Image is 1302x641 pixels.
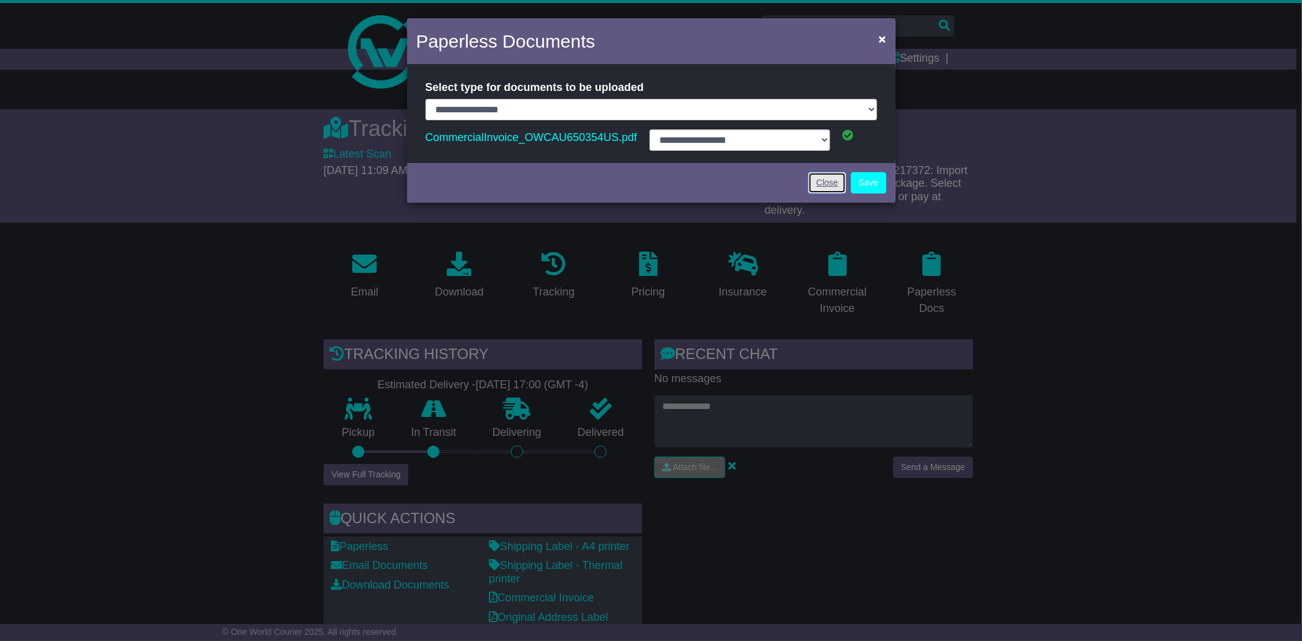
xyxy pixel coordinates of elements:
[416,27,595,55] h4: Paperless Documents
[425,128,637,147] a: CommercialInvoice_OWCAU650354US.pdf
[872,26,892,51] button: Close
[851,172,886,194] button: Save
[878,32,886,46] span: ×
[808,172,846,194] a: Close
[425,76,644,99] label: Select type for documents to be uploaded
